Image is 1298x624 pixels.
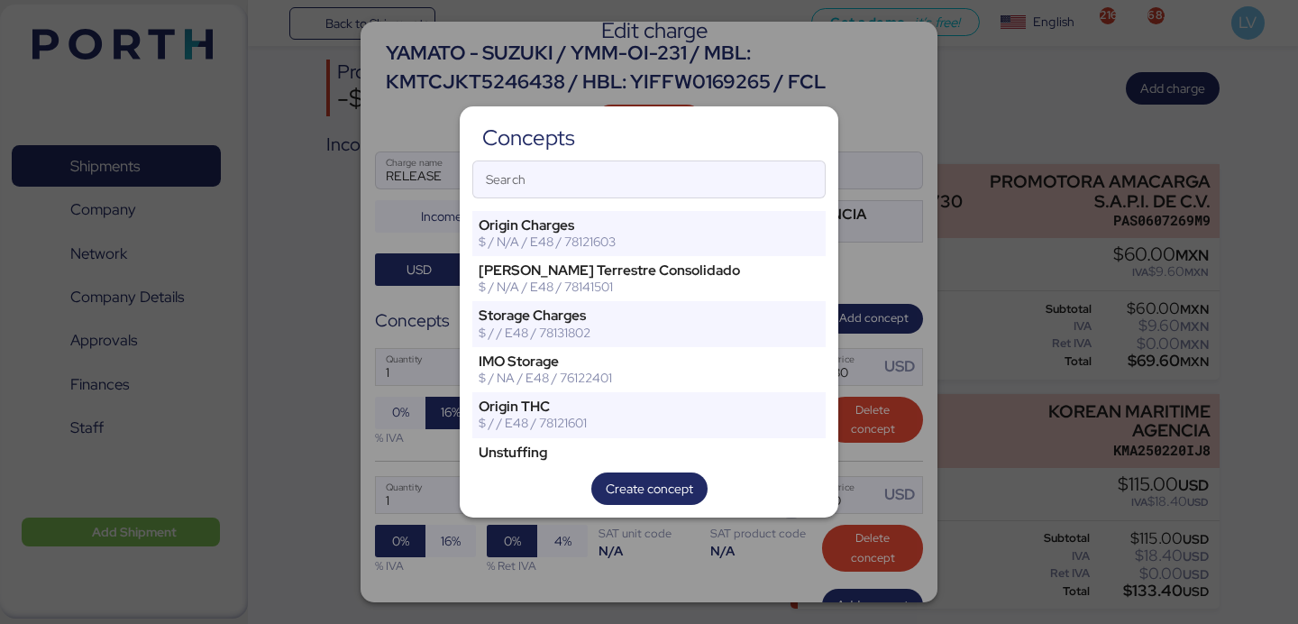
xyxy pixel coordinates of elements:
button: Create concept [591,473,708,505]
div: Storage Charges [479,307,759,324]
div: $ / NA / E48 / 76122401 [479,370,759,386]
div: $ / N/A / E48 / 78121603 [479,234,759,250]
div: Unstuffing [479,445,759,461]
input: Search [473,161,825,197]
div: $ / / E48 / 78121601 [479,415,759,431]
div: $ / T/CBM / E48 / 78131802 [479,461,759,477]
div: Origin Charges [479,217,759,234]
div: $ / N/A / E48 / 78141501 [479,279,759,295]
span: Create concept [606,478,693,500]
div: Origin THC [479,399,759,415]
div: Concepts [482,130,575,146]
div: $ / / E48 / 78131802 [479,325,759,341]
div: IMO Storage [479,353,759,370]
div: [PERSON_NAME] Terrestre Consolidado [479,262,759,279]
